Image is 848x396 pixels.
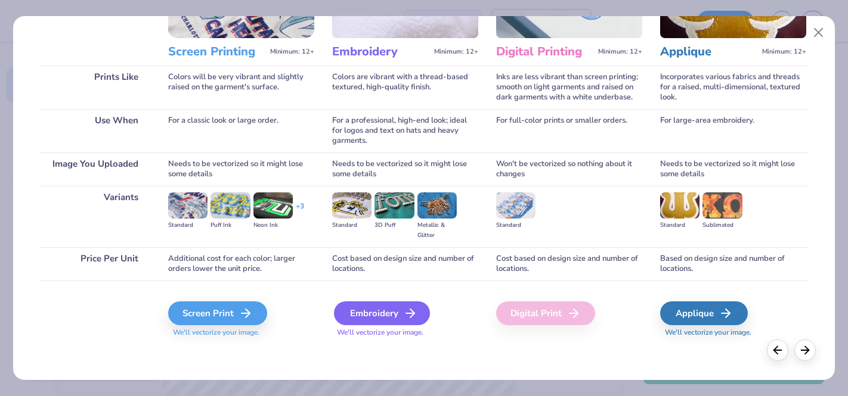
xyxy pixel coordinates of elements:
img: Sublimated [702,192,742,219]
div: Cost based on design size and number of locations. [496,247,642,280]
div: Needs to be vectorized so it might lose some details [168,152,314,186]
div: Neon Ink [253,220,293,230]
div: 3D Puff [375,220,414,230]
h3: Applique [660,44,757,60]
div: Prints Like [40,66,150,109]
div: Price Per Unit [40,247,150,280]
div: Sublimated [702,220,742,230]
h3: Digital Printing [496,44,593,60]
div: Standard [332,220,372,230]
img: Neon Ink [253,192,293,219]
h3: Screen Printing [168,44,265,60]
div: Image You Uploaded [40,152,150,186]
div: Variants [40,186,150,247]
div: Colors will be very vibrant and slightly raised on the garment's surface. [168,66,314,109]
img: Metallic & Glitter [417,192,457,219]
div: Needs to be vectorized so it might lose some details [332,152,478,186]
img: Standard [168,192,208,219]
img: Puff Ink [211,192,250,219]
div: Standard [496,220,536,230]
button: Close [807,21,830,44]
div: Incorporates various fabrics and threads for a raised, multi-dimensional, textured look. [660,66,806,109]
h3: Embroidery [332,44,429,60]
div: For full-color prints or smaller orders. [496,109,642,152]
img: 3D Puff [375,192,414,219]
span: Minimum: 12+ [762,48,806,56]
img: Standard [660,192,700,219]
div: Use When [40,109,150,152]
div: Embroidery [334,301,430,325]
div: For a classic look or large order. [168,109,314,152]
div: Based on design size and number of locations. [660,247,806,280]
div: Applique [660,301,748,325]
div: Digital Print [496,301,595,325]
div: Metallic & Glitter [417,220,457,241]
div: For large-area embroidery. [660,109,806,152]
div: Inks are less vibrant than screen printing; smooth on light garments and raised on dark garments ... [496,66,642,109]
div: Additional cost for each color; larger orders lower the unit price. [168,247,314,280]
span: Minimum: 12+ [434,48,478,56]
div: Screen Print [168,301,267,325]
span: We'll vectorize your image. [168,328,314,338]
img: Standard [496,192,536,219]
span: Minimum: 12+ [270,48,314,56]
div: + 3 [296,201,304,222]
div: Cost based on design size and number of locations. [332,247,478,280]
span: Minimum: 12+ [598,48,642,56]
div: For a professional, high-end look; ideal for logos and text on hats and heavy garments. [332,109,478,152]
div: Needs to be vectorized so it might lose some details [660,152,806,186]
div: Standard [168,220,208,230]
img: Standard [332,192,372,219]
div: Colors are vibrant with a thread-based textured, high-quality finish. [332,66,478,109]
div: Puff Ink [211,220,250,230]
span: We'll vectorize your image. [332,328,478,338]
div: Standard [660,220,700,230]
span: We'll vectorize your image. [660,328,806,338]
div: Won't be vectorized so nothing about it changes [496,152,642,186]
